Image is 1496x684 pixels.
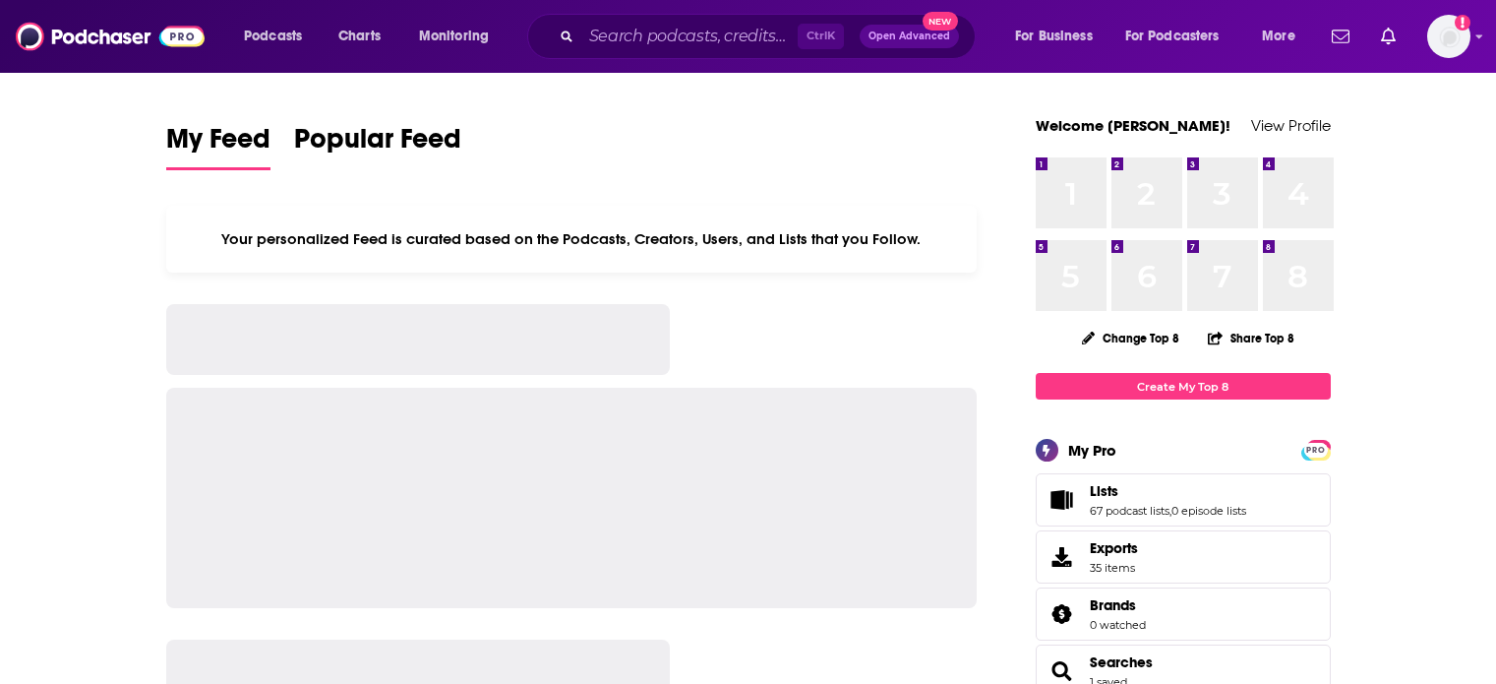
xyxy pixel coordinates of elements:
[1304,442,1328,457] a: PRO
[1001,21,1117,52] button: open menu
[166,122,270,170] a: My Feed
[294,122,461,167] span: Popular Feed
[1070,326,1192,350] button: Change Top 8
[1090,596,1146,614] a: Brands
[1373,20,1404,53] a: Show notifications dropdown
[868,31,950,41] span: Open Advanced
[581,21,798,52] input: Search podcasts, credits, & more...
[1248,21,1320,52] button: open menu
[294,122,461,170] a: Popular Feed
[244,23,302,50] span: Podcasts
[1015,23,1093,50] span: For Business
[1043,600,1082,628] a: Brands
[1090,482,1118,500] span: Lists
[166,206,978,273] div: Your personalized Feed is curated based on the Podcasts, Creators, Users, and Lists that you Follow.
[1090,539,1138,557] span: Exports
[1207,319,1295,357] button: Share Top 8
[1036,116,1230,135] a: Welcome [PERSON_NAME]!
[1304,443,1328,458] span: PRO
[1262,23,1295,50] span: More
[1112,21,1248,52] button: open menu
[1036,588,1331,641] span: Brands
[1036,473,1331,527] span: Lists
[1043,486,1082,514] a: Lists
[1036,530,1331,584] a: Exports
[1090,561,1138,575] span: 35 items
[1427,15,1470,58] img: User Profile
[1036,373,1331,400] a: Create My Top 8
[1251,116,1331,135] a: View Profile
[1090,504,1169,518] a: 67 podcast lists
[1427,15,1470,58] span: Logged in as NickG
[923,12,958,31] span: New
[1324,20,1357,53] a: Show notifications dropdown
[1169,504,1171,518] span: ,
[1090,618,1146,632] a: 0 watched
[326,21,392,52] a: Charts
[166,122,270,167] span: My Feed
[546,14,994,59] div: Search podcasts, credits, & more...
[1090,596,1136,614] span: Brands
[405,21,514,52] button: open menu
[338,23,381,50] span: Charts
[1090,482,1246,500] a: Lists
[860,25,959,48] button: Open AdvancedNew
[1171,504,1246,518] a: 0 episode lists
[1043,543,1082,571] span: Exports
[1455,15,1470,31] svg: Add a profile image
[419,23,489,50] span: Monitoring
[1427,15,1470,58] button: Show profile menu
[1068,441,1116,460] div: My Pro
[1125,23,1220,50] span: For Podcasters
[16,18,205,55] img: Podchaser - Follow, Share and Rate Podcasts
[798,24,844,49] span: Ctrl K
[230,21,328,52] button: open menu
[1090,653,1153,671] a: Searches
